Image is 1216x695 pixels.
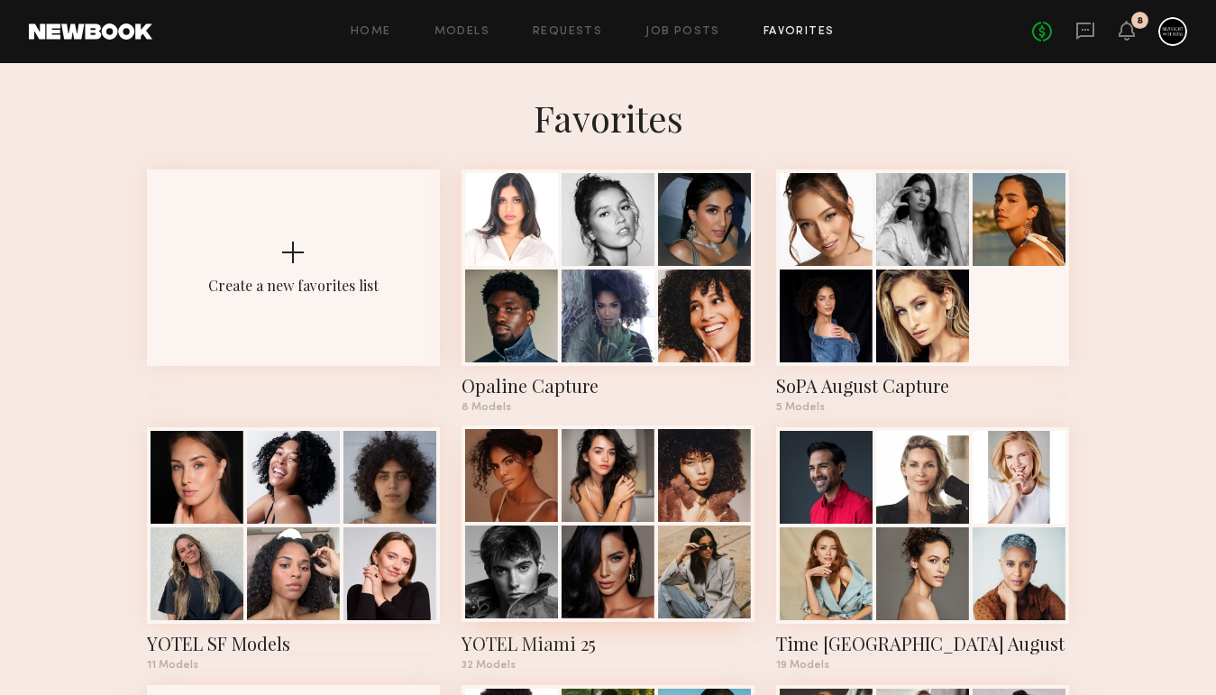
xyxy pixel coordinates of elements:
div: SoPA August Capture [776,373,1069,398]
a: Opaline Capture8 Models [462,169,754,413]
div: Time NYC August [776,631,1069,656]
a: SoPA August Capture5 Models [776,169,1069,413]
div: YOTEL Miami 25 [462,631,754,656]
div: Create a new favorites list [208,276,379,295]
div: 11 Models [147,660,440,671]
a: YOTEL Miami 2532 Models [462,427,754,671]
div: 5 Models [776,402,1069,413]
a: Requests [533,26,602,38]
a: Home [351,26,391,38]
a: Favorites [763,26,835,38]
a: YOTEL SF Models11 Models [147,427,440,671]
div: Opaline Capture [462,373,754,398]
button: Create a new favorites list [147,169,440,427]
a: Time [GEOGRAPHIC_DATA] August19 Models [776,427,1069,671]
a: Models [434,26,489,38]
a: Job Posts [645,26,720,38]
div: 19 Models [776,660,1069,671]
div: 8 Models [462,402,754,413]
div: YOTEL SF Models [147,631,440,656]
div: 32 Models [462,660,754,671]
div: 8 [1137,16,1143,26]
